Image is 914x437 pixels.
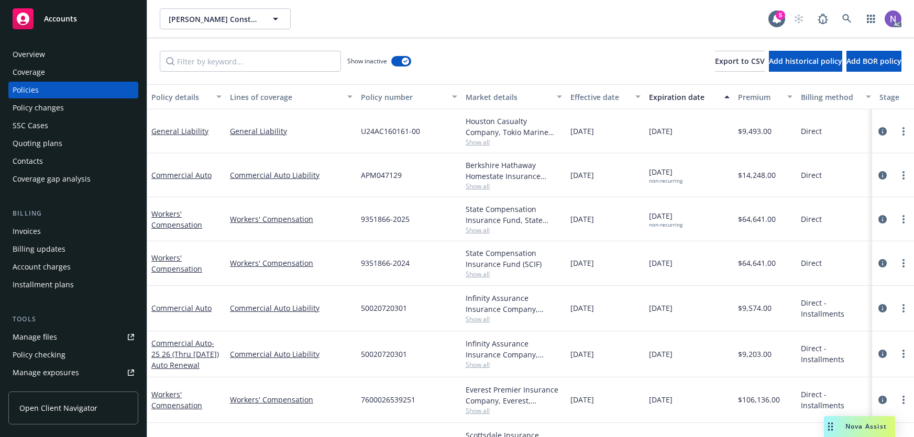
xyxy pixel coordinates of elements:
[13,346,65,363] div: Policy checking
[466,360,562,369] span: Show all
[151,209,202,230] a: Workers' Compensation
[738,92,781,103] div: Premium
[8,208,138,219] div: Billing
[466,270,562,278] span: Show all
[897,302,910,315] a: more
[797,84,875,109] button: Billing method
[8,259,138,275] a: Account charges
[570,170,594,181] span: [DATE]
[801,92,860,103] div: Billing method
[230,257,353,268] a: Workers' Compensation
[769,51,842,72] button: Add historical policy
[8,117,138,134] a: SSC Cases
[13,259,71,275] div: Account charges
[8,135,138,152] a: Quoting plans
[13,364,79,381] div: Manage exposures
[230,302,353,313] a: Commercial Auto Liability
[230,214,353,225] a: Workers' Compensation
[876,169,889,182] a: circleInformation
[776,10,785,20] div: 5
[19,402,97,413] span: Open Client Navigator
[8,314,138,324] div: Tools
[649,126,673,137] span: [DATE]
[347,57,387,65] span: Show inactive
[466,338,562,360] div: Infinity Assurance Insurance Company, Infinity ([PERSON_NAME])
[879,92,912,103] div: Stage
[8,364,138,381] a: Manage exposures
[824,416,895,437] button: Nova Assist
[230,126,353,137] a: General Liability
[897,169,910,182] a: more
[570,214,594,225] span: [DATE]
[801,257,822,268] span: Direct
[649,221,682,228] div: non-recurring
[897,213,910,226] a: more
[151,253,202,274] a: Workers' Compensation
[466,204,562,226] div: State Compensation Insurance Fund, State Compensation Insurance Fund (SCIF)
[466,138,562,147] span: Show all
[8,171,138,187] a: Coverage gap analysis
[876,213,889,226] a: circleInformation
[169,14,259,25] span: [PERSON_NAME] Construction Inc.
[649,302,673,313] span: [DATE]
[734,84,797,109] button: Premium
[788,8,809,29] a: Start snowing
[649,257,673,268] span: [DATE]
[649,394,673,405] span: [DATE]
[160,51,341,72] input: Filter by keyword...
[8,99,138,116] a: Policy changes
[13,171,91,187] div: Coverage gap analysis
[738,394,780,405] span: $106,136.00
[897,125,910,138] a: more
[466,248,562,270] div: State Compensation Insurance Fund (SCIF)
[466,293,562,315] div: Infinity Assurance Insurance Company, Infinity ([PERSON_NAME])
[8,276,138,293] a: Installment plans
[151,170,212,180] a: Commercial Auto
[466,226,562,234] span: Show all
[801,343,871,365] span: Direct - Installments
[8,4,138,33] a: Accounts
[801,389,871,411] span: Direct - Installments
[570,126,594,137] span: [DATE]
[8,241,138,257] a: Billing updates
[649,166,682,184] span: [DATE]
[466,182,562,191] span: Show all
[361,302,407,313] span: 50020720301
[151,338,219,370] a: Commercial Auto
[801,126,822,137] span: Direct
[570,349,594,360] span: [DATE]
[151,338,219,370] span: - 25 26 (Thru [DATE]) Auto Renewal
[801,297,871,319] span: Direct - Installments
[466,92,550,103] div: Market details
[801,170,822,181] span: Direct
[226,84,357,109] button: Lines of coverage
[738,349,772,360] span: $9,203.00
[230,92,341,103] div: Lines of coverage
[846,51,901,72] button: Add BOR policy
[466,406,562,415] span: Show all
[466,116,562,138] div: Houston Casualty Company, Tokio Marine HCC
[466,315,562,323] span: Show all
[13,223,41,240] div: Invoices
[649,349,673,360] span: [DATE]
[13,82,39,98] div: Policies
[151,92,210,103] div: Policy details
[845,422,887,431] span: Nova Assist
[715,56,765,66] span: Export to CSV
[13,64,45,81] div: Coverage
[8,46,138,63] a: Overview
[566,84,645,109] button: Effective date
[876,125,889,138] a: circleInformation
[738,170,776,181] span: $14,248.00
[769,56,842,66] span: Add historical policy
[861,8,882,29] a: Switch app
[13,99,64,116] div: Policy changes
[357,84,461,109] button: Policy number
[801,214,822,225] span: Direct
[876,394,889,406] a: circleInformation
[897,394,910,406] a: more
[846,56,901,66] span: Add BOR policy
[147,84,226,109] button: Policy details
[361,394,415,405] span: 7600026539251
